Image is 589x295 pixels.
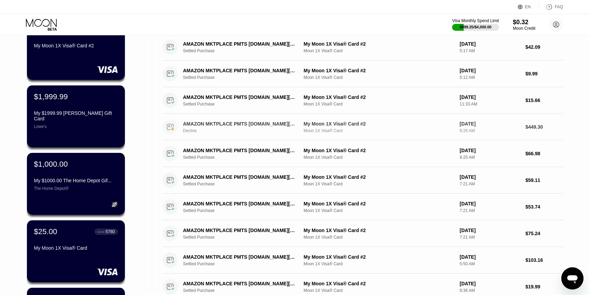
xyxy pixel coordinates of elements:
div: Moon 1X Visa® Card [304,48,454,53]
div: $1,999.99 [34,92,68,101]
div: $1,999.99My $1999.99 [PERSON_NAME] Gift CardLowe's [27,85,125,147]
div: Moon 1X Visa® Card [304,288,454,293]
div: $103.16 [525,257,563,263]
div: FAQ [555,4,563,9]
div: Moon 1X Visa® Card [304,182,454,186]
div: AMAZON MKTPLACE PMTS [DOMAIN_NAME][URL] [183,41,296,47]
div: My Moon 1X Visa® Card #2 [304,41,454,47]
div: $19.99 [525,284,563,289]
div: 7:21 AM [460,182,520,186]
div: My Moon 1X Visa® Card #2 [304,94,454,100]
div: Settled Purchase [183,75,305,80]
div: Moon 1X Visa® Card [304,208,454,213]
div: 8:36 AM [460,288,520,293]
div: AMAZON MKTPLACE PMTS [DOMAIN_NAME][URL]Settled PurchaseMy Moon 1X Visa® Card #2Moon 1X Visa® Card... [163,61,563,87]
div: $42.09 [525,44,563,50]
div: Settled Purchase [183,182,305,186]
div: $25.00● ● ● ●5760My Moon 1X Visa® Card [27,220,125,282]
div: $0.75● ● ● ●6703My Moon 1X Visa® Card #2 [27,18,125,80]
div: $999.25 / $4,000.00 [460,25,491,29]
div: AMAZON MKTPLACE PMTS [DOMAIN_NAME][URL] [183,121,296,127]
div: My Moon 1X Visa® Card #2 [304,228,454,233]
div: Visa Monthly Spend Limit$999.25/$4,000.00 [452,18,499,31]
div: $9.99 [525,71,563,76]
iframe: Button to launch messaging window [561,267,583,289]
div: [DATE] [460,174,520,180]
div: The Home Depot® [34,186,118,191]
div: Moon 1X Visa® Card [304,75,454,80]
div: Settled Purchase [183,48,305,53]
div: Moon 1X Visa® Card [304,235,454,240]
div: 11:33 AM [460,102,520,107]
div: AMAZON MKTPLACE PMTS [DOMAIN_NAME][URL] [183,254,296,260]
div: [DATE] [460,94,520,100]
div: 5:12 AM [460,75,520,80]
div: AMAZON MKTPLACE PMTS [DOMAIN_NAME][URL] [183,148,296,153]
div: My Moon 1X Visa® Card #2 [304,148,454,153]
div: 8:26 AM [460,128,520,133]
div: [DATE] [460,201,520,206]
div: Decline [183,128,305,133]
div: FAQ [539,3,563,10]
div: $53.74 [525,204,563,210]
div: [DATE] [460,41,520,47]
div: [DATE] [460,228,520,233]
div: $59.11 [525,177,563,183]
div: AMAZON MKTPLACE PMTS [DOMAIN_NAME][URL] [183,201,296,206]
div: Settled Purchase [183,235,305,240]
div: 5:17 AM [460,48,520,53]
div: Lowe's [34,124,118,129]
div: Settled Purchase [183,261,305,266]
div: $0.32Moon Credit [513,19,535,31]
div: Moon 1X Visa® Card [304,128,454,133]
div: AMAZON MKTPLACE PMTS [DOMAIN_NAME][URL]Settled PurchaseMy Moon 1X Visa® Card #2Moon 1X Visa® Card... [163,87,563,114]
div: AMAZON MKTPLACE PMTS [DOMAIN_NAME][URL]Settled PurchaseMy Moon 1X Visa® Card #2Moon 1X Visa® Card... [163,140,563,167]
div: [DATE] [460,254,520,260]
div: My Moon 1X Visa® Card #2 [304,174,454,180]
div: My $1999.99 [PERSON_NAME] Gift Card [34,110,118,121]
div: AMAZON MKTPLACE PMTS [DOMAIN_NAME][URL]DeclineMy Moon 1X Visa® Card #2Moon 1X Visa® Card[DATE]8:2... [163,114,563,140]
div: Moon 1X Visa® Card [304,155,454,160]
div: Settled Purchase [183,155,305,160]
div: 8:25 AM [460,155,520,160]
div: $1,000.00My $1000.00 The Home Depot Gif...The Home Depot® [27,153,125,215]
div: EN [518,3,539,10]
div: Settled Purchase [183,102,305,107]
div: My Moon 1X Visa® Card #2 [304,121,454,127]
div: Visa Monthly Spend Limit [452,18,499,23]
div: $66.98 [525,151,563,156]
div: My Moon 1X Visa® Card #2 [304,201,454,206]
div: 7:21 AM [460,208,520,213]
div: AMAZON MKTPLACE PMTS [DOMAIN_NAME][URL] [183,94,296,100]
div: AMAZON MKTPLACE PMTS [DOMAIN_NAME][URL] [183,228,296,233]
div: AMAZON MKTPLACE PMTS [DOMAIN_NAME][URL] [183,281,296,286]
div: 7:21 AM [460,235,520,240]
div: Moon Credit [513,26,535,31]
div: Settled Purchase [183,288,305,293]
div: [DATE] [460,121,520,127]
div: $1,000.00 [34,160,68,169]
div: My $1000.00 The Home Depot Gif... [34,178,118,183]
div: $15.66 [525,98,563,103]
div: Moon 1X Visa® Card [304,261,454,266]
div: AMAZON MKTPLACE PMTS [DOMAIN_NAME][URL]Settled PurchaseMy Moon 1X Visa® Card #2Moon 1X Visa® Card... [163,220,563,247]
div: AMAZON MKTPLACE PMTS [DOMAIN_NAME][URL] [183,174,296,180]
div: EN [525,4,531,9]
div: My Moon 1X Visa® Card #2 [304,68,454,73]
div: [DATE] [460,68,520,73]
div: AMAZON MKTPLACE PMTS [DOMAIN_NAME][URL]Settled PurchaseMy Moon 1X Visa® Card #2Moon 1X Visa® Card... [163,247,563,274]
div: $75.24 [525,231,563,236]
div: 5760 [105,229,115,234]
div: [DATE] [460,148,520,153]
div: AMAZON MKTPLACE PMTS [DOMAIN_NAME][URL] [183,68,296,73]
div: AMAZON MKTPLACE PMTS [DOMAIN_NAME][URL]Settled PurchaseMy Moon 1X Visa® Card #2Moon 1X Visa® Card... [163,34,563,61]
div: My Moon 1X Visa® Card #2 [304,254,454,260]
div: 5:50 AM [460,261,520,266]
div: My Moon 1X Visa® Card [34,245,118,251]
div: My Moon 1X Visa® Card #2 [304,281,454,286]
div: Moon 1X Visa® Card [304,102,454,107]
div: AMAZON MKTPLACE PMTS [DOMAIN_NAME][URL]Settled PurchaseMy Moon 1X Visa® Card #2Moon 1X Visa® Card... [163,167,563,194]
div: ● ● ● ● [98,231,104,233]
div: [DATE] [460,281,520,286]
div: Settled Purchase [183,208,305,213]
